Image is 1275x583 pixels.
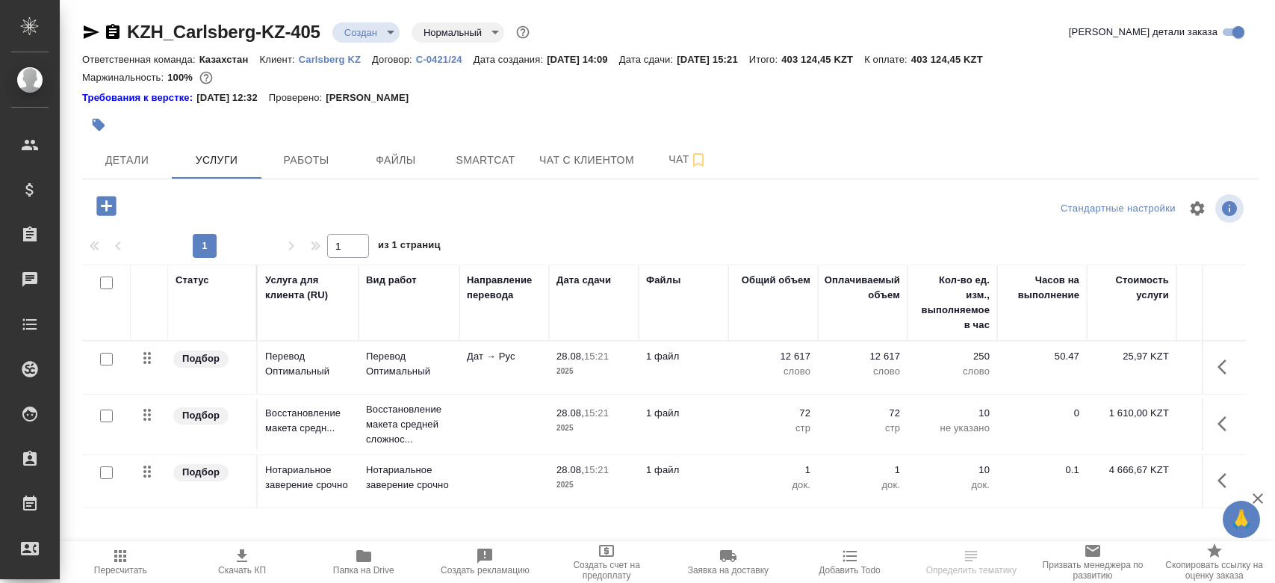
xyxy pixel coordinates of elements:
button: Создан [340,26,382,39]
span: Призвать менеджера по развитию [1041,560,1145,581]
p: 28.08, [556,351,584,362]
p: Перевод Оптимальный [366,349,452,379]
button: Доп статусы указывают на важность/срочность заказа [513,22,533,42]
span: 🙏 [1229,504,1254,535]
span: Создать рекламацию [441,565,530,576]
p: Подбор [182,351,220,366]
span: Детали [91,151,163,170]
p: 403 124,45 KZT [781,54,864,65]
p: 1 [736,463,810,478]
p: не указано [915,421,990,436]
p: 28.08, [556,407,584,419]
svg: Подписаться [689,151,707,169]
p: К оплате: [864,54,911,65]
a: KZH_Carlsberg-KZ-405 [127,22,320,42]
button: Скопировать ссылку для ЯМессенджера [82,23,100,41]
button: Показать кнопки [1209,406,1244,442]
span: Чат [652,150,724,169]
button: Создать рекламацию [424,541,546,583]
button: Скопировать ссылку на оценку заказа [1153,541,1275,583]
p: слово [825,364,900,379]
button: Добавить Todo [789,541,911,583]
p: 15:21 [584,407,609,419]
p: слово [915,364,990,379]
p: Ответственная команда: [82,54,199,65]
p: 0 % [1184,406,1259,421]
p: 12 617 [736,349,810,364]
button: Скопировать ссылку [104,23,122,41]
p: стр [736,421,810,436]
div: Нажми, чтобы открыть папку с инструкцией [82,90,196,105]
span: из 1 страниц [378,236,441,258]
p: 1 [825,463,900,478]
span: [PERSON_NAME] детали заказа [1069,25,1217,40]
p: 0 % [1184,349,1259,364]
p: стр [825,421,900,436]
button: Скачать КП [182,541,303,583]
p: 1 файл [646,349,721,364]
p: 2025 [556,421,631,436]
div: Кол-во ед. изм., выполняемое в час [915,273,990,333]
button: Добавить услугу [86,191,127,221]
span: Настроить таблицу [1179,191,1215,226]
button: Пересчитать [60,541,182,583]
span: Создать счет на предоплату [555,560,659,581]
div: Услуга для клиента (RU) [265,273,351,303]
p: Дат → Рус [467,349,542,364]
div: Часов на выполнение [1005,273,1079,303]
p: 28.08, [556,464,584,475]
p: 10 [915,463,990,478]
p: Итого: [749,54,781,65]
p: Договор: [372,54,416,65]
button: Показать кнопки [1209,463,1244,499]
p: [DATE] 14:09 [547,54,619,65]
p: Нотариальное заверение срочно [265,463,351,493]
p: 1 файл [646,406,721,421]
span: Чат с клиентом [539,151,634,170]
p: 100% [167,72,196,83]
button: Создать счет на предоплату [546,541,668,583]
p: Подбор [182,465,220,480]
p: [DATE] 15:21 [677,54,749,65]
p: [PERSON_NAME] [326,90,420,105]
p: Дата создания: [474,54,547,65]
p: Маржинальность: [82,72,167,83]
p: 10 [915,406,990,421]
a: Carlsberg KZ [299,52,372,65]
span: Посмотреть информацию [1215,194,1247,223]
span: Файлы [360,151,432,170]
p: Нотариальное заверение срочно [366,463,452,493]
p: 2025 [556,478,631,493]
div: split button [1057,197,1179,220]
p: Дата сдачи: [619,54,677,65]
p: Carlsberg KZ [299,54,372,65]
button: 🙏 [1223,501,1260,538]
p: Восстановление макета средней сложнос... [366,402,452,447]
p: Перевод Оптимальный [265,349,351,379]
div: Оплачиваемый объем [825,273,900,303]
div: Направление перевода [467,273,542,303]
div: Статус [176,273,209,288]
span: Пересчитать [94,565,147,576]
button: Папка на Drive [303,541,424,583]
p: 1 файл [646,463,721,478]
a: Требования к верстке: [82,90,196,105]
p: 72 [825,406,900,421]
p: С-0421/24 [416,54,474,65]
p: Казахстан [199,54,260,65]
p: 15:21 [584,464,609,475]
a: С-0421/24 [416,52,474,65]
p: док. [915,478,990,493]
td: 0.1 [997,455,1087,508]
p: 25,97 KZT [1094,349,1169,364]
span: Папка на Drive [333,565,394,576]
p: Подбор [182,408,220,423]
p: Клиент: [259,54,298,65]
div: Создан [332,22,400,43]
span: Скопировать ссылку на оценку заказа [1162,560,1266,581]
p: 1 610,00 KZT [1094,406,1169,421]
button: Определить тематику [911,541,1032,583]
div: Создан [412,22,504,43]
p: Проверено: [269,90,326,105]
div: Файлы [646,273,680,288]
